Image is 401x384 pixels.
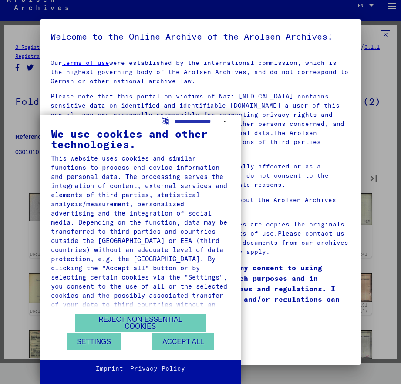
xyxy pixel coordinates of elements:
[96,364,123,373] a: Imprint
[51,128,230,149] div: We use cookies and other technologies.
[75,314,206,332] button: Reject non-essential cookies
[130,364,185,373] a: Privacy Policy
[67,333,121,350] button: Settings
[51,154,230,318] div: This website uses cookies and similar functions to process end device information and personal da...
[152,333,214,350] button: Accept all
